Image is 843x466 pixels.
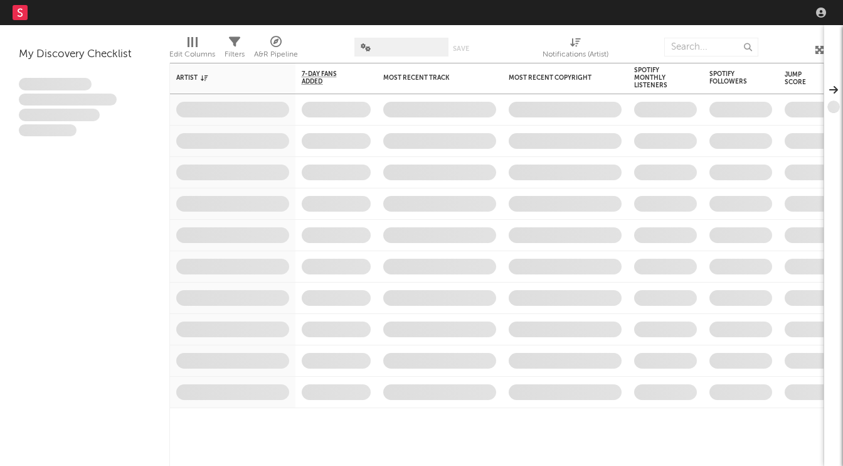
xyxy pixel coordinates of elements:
[254,47,298,62] div: A&R Pipeline
[225,47,245,62] div: Filters
[19,47,151,62] div: My Discovery Checklist
[383,74,477,82] div: Most Recent Track
[785,71,816,86] div: Jump Score
[19,78,92,90] span: Lorem ipsum dolor
[169,31,215,68] div: Edit Columns
[664,38,758,57] input: Search...
[19,109,100,121] span: Praesent ac interdum
[254,31,298,68] div: A&R Pipeline
[543,47,608,62] div: Notifications (Artist)
[302,70,352,85] span: 7-Day Fans Added
[19,124,77,137] span: Aliquam viverra
[169,47,215,62] div: Edit Columns
[509,74,603,82] div: Most Recent Copyright
[634,67,678,89] div: Spotify Monthly Listeners
[19,94,117,106] span: Integer aliquet in purus et
[176,74,270,82] div: Artist
[543,31,608,68] div: Notifications (Artist)
[453,45,469,52] button: Save
[709,70,753,85] div: Spotify Followers
[225,31,245,68] div: Filters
